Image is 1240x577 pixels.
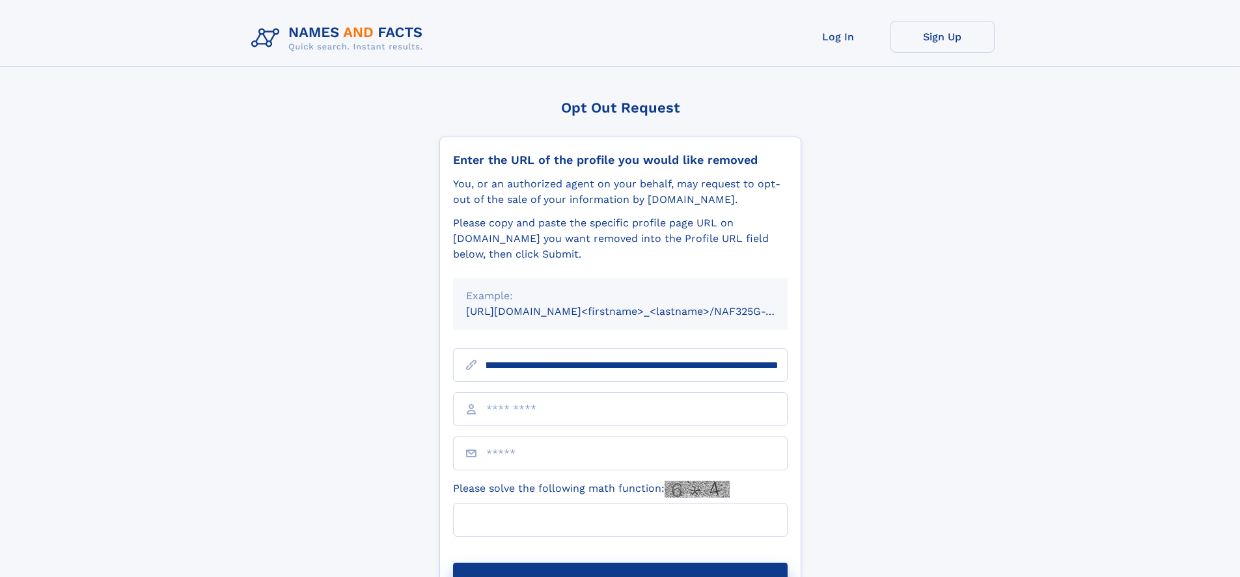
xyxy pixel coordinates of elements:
[786,21,890,53] a: Log In
[453,153,788,167] div: Enter the URL of the profile you would like removed
[453,176,788,208] div: You, or an authorized agent on your behalf, may request to opt-out of the sale of your informatio...
[453,481,730,498] label: Please solve the following math function:
[453,215,788,262] div: Please copy and paste the specific profile page URL on [DOMAIN_NAME] you want removed into the Pr...
[439,100,801,116] div: Opt Out Request
[890,21,995,53] a: Sign Up
[466,305,812,317] small: [URL][DOMAIN_NAME]<firstname>_<lastname>/NAF325G-xxxxxxxx
[246,21,434,56] img: Logo Names and Facts
[466,288,775,304] div: Example:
